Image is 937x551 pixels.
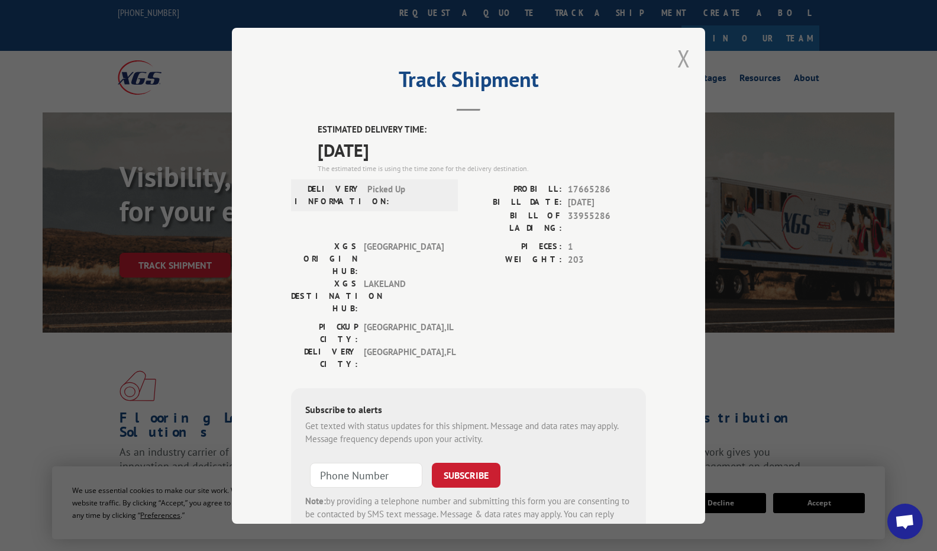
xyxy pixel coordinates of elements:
strong: Note: [305,495,326,506]
label: XGS DESTINATION HUB: [291,277,358,314]
h2: Track Shipment [291,71,646,94]
span: [GEOGRAPHIC_DATA] , IL [364,320,444,345]
span: [GEOGRAPHIC_DATA] [364,240,444,277]
button: SUBSCRIBE [432,462,500,487]
button: Close modal [677,43,690,74]
div: by providing a telephone number and submitting this form you are consenting to be contacted by SM... [305,494,632,534]
input: Phone Number [310,462,422,487]
div: The estimated time is using the time zone for the delivery destination. [318,163,646,173]
label: DELIVERY INFORMATION: [295,182,361,207]
span: LAKELAND [364,277,444,314]
label: PROBILL: [469,182,562,196]
span: [GEOGRAPHIC_DATA] , FL [364,345,444,370]
label: BILL DATE: [469,196,562,210]
label: ESTIMATED DELIVERY TIME: [318,123,646,137]
label: PICKUP CITY: [291,320,358,345]
label: BILL OF LADING: [469,209,562,234]
span: Picked Up [367,182,447,207]
div: Open chat [887,504,923,539]
span: [DATE] [318,136,646,163]
span: 17665286 [568,182,646,196]
div: Get texted with status updates for this shipment. Message and data rates may apply. Message frequ... [305,419,632,446]
span: 1 [568,240,646,253]
label: DELIVERY CITY: [291,345,358,370]
label: PIECES: [469,240,562,253]
span: [DATE] [568,196,646,210]
label: XGS ORIGIN HUB: [291,240,358,277]
span: 203 [568,253,646,267]
div: Subscribe to alerts [305,402,632,419]
span: 33955286 [568,209,646,234]
label: WEIGHT: [469,253,562,267]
